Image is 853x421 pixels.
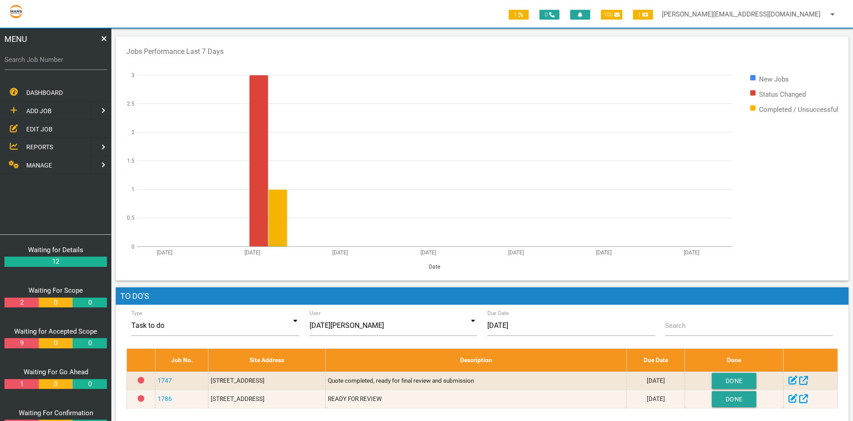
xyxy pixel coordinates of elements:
th: Description [326,349,626,372]
span: 0 [539,10,559,20]
a: 1 [4,379,38,389]
text: [DATE] [157,249,172,255]
text: [DATE] [684,249,699,255]
span: DASHBOARD [26,89,63,96]
text: 3 [131,72,135,78]
button: Done [712,391,756,407]
span: MANAGE [26,162,52,169]
a: 9 [4,338,38,348]
text: Jobs Performance Last 7 Days [127,47,224,56]
text: [DATE] [332,249,348,255]
text: 2 [131,129,135,135]
text: Status Changed [759,90,806,98]
label: Search [665,321,686,331]
a: 1747 [158,377,172,384]
a: Waiting for Accepted Scope [14,327,97,335]
td: [STREET_ADDRESS] [208,372,326,390]
text: 1.5 [127,158,135,164]
p: READY FOR REVIEW [328,394,624,403]
button: Done [712,373,756,389]
th: Job No. [155,349,208,372]
text: 2.5 [127,100,135,106]
text: Completed / Unsuccessful [759,105,838,113]
span: ADD JOB [26,107,52,114]
th: Site Address [208,349,326,372]
span: 1 [509,10,529,20]
span: 1 [633,10,653,20]
text: [DATE] [508,249,524,255]
a: 0 [73,338,106,348]
a: 12 [4,257,107,267]
label: Type [131,309,143,317]
a: 1786 [158,395,172,402]
a: 0 [39,379,73,389]
td: [STREET_ADDRESS] [208,390,326,408]
h1: To Do's [116,287,849,305]
label: User [310,309,321,317]
img: s3file [9,4,23,19]
span: MENU [4,33,27,45]
text: 0 [131,243,135,249]
a: 0 [39,338,73,348]
th: Due Date [626,349,685,372]
text: [DATE] [596,249,612,255]
text: 1 [131,186,135,192]
a: 0 [39,298,73,308]
th: Done [685,349,784,372]
p: Quote completed, ready for final review and submission [328,376,624,385]
a: 0 [73,298,106,308]
a: 2 [4,298,38,308]
span: REPORTS [26,143,53,151]
a: Waiting for Details [28,246,83,254]
span: EDIT JOB [26,125,53,132]
label: Due Date [487,309,509,317]
a: Waiting For Confirmation [19,409,93,417]
text: [DATE] [245,249,260,255]
a: Waiting For Go Ahead [24,368,88,376]
span: 106 [601,10,622,20]
text: Date [429,263,440,270]
a: Waiting For Scope [29,286,83,294]
text: New Jobs [759,75,789,83]
a: 0 [73,379,106,389]
text: 0.5 [127,215,135,221]
td: [DATE] [626,390,685,408]
td: [DATE] [626,372,685,390]
label: Search Job Number [4,55,107,65]
text: [DATE] [420,249,436,255]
